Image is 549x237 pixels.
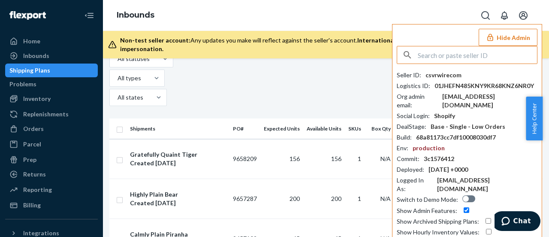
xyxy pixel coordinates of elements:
a: Reporting [5,183,98,197]
span: 1 [358,195,361,202]
div: Show Archived Shipping Plans : [397,217,479,226]
a: Prep [5,153,98,167]
a: Home [5,34,98,48]
div: Returns [23,170,46,179]
div: Logged In As : [397,176,433,193]
div: production [413,144,445,152]
span: Non-test seller account: [120,36,190,44]
div: Build : [397,133,412,142]
div: Created [DATE] [130,199,226,207]
div: Switch to Demo Mode : [397,195,458,204]
div: Inbounds [23,52,49,60]
div: Show Hourly Inventory Values : [397,228,480,237]
div: Highly Plain Bear [130,190,226,199]
th: Shipments [127,118,229,139]
a: Inventory [5,92,98,106]
div: 01JHEFN485KNY9KR68KNZ6NR0Y [434,82,534,90]
button: Help Center [526,97,543,140]
div: csvrwirecom [425,71,462,79]
div: DealStage : [397,122,426,131]
div: Replenishments [23,110,69,118]
div: Env : [397,144,408,152]
div: [EMAIL_ADDRESS][DOMAIN_NAME] [442,92,537,109]
div: Created [DATE] [130,159,226,167]
div: Problems [9,80,36,88]
a: Shipping Plans [5,64,98,77]
span: N/A [380,155,391,162]
a: Problems [5,77,98,91]
span: 200 [290,195,300,202]
div: [EMAIL_ADDRESS][DOMAIN_NAME] [437,176,537,193]
div: Inventory [23,94,51,103]
span: 156 [290,155,300,162]
div: [DATE] +0000 [428,165,468,174]
div: Gratefully Quaint Tiger [130,150,226,159]
div: 68a81173cc7df10008030df7 [416,133,496,142]
a: Inbounds [5,49,98,63]
div: Base - Single - Low Orders [431,122,505,131]
th: Expected Units [260,118,303,139]
div: Home [23,37,40,46]
th: Box Qty [368,118,398,139]
a: Replenishments [5,107,98,121]
button: Open notifications [496,7,513,24]
div: Orders [23,125,44,133]
div: Seller ID : [397,71,421,79]
th: Available Units [303,118,345,139]
div: Shipping Plans [9,66,50,75]
span: 1 [358,155,361,162]
th: SKUs [345,118,368,139]
input: Search or paste seller ID [418,46,537,64]
div: Reporting [23,185,52,194]
div: Social Login : [397,112,430,120]
div: 3c1576412 [424,155,454,163]
img: Flexport logo [9,11,46,20]
div: Show Admin Features : [397,207,457,215]
a: Orders [5,122,98,136]
span: 156 [331,155,341,162]
button: Open Search Box [477,7,494,24]
a: Inbounds [117,10,154,20]
div: Any updates you make will reflect against the seller's account. [120,36,535,53]
div: Commit : [397,155,419,163]
button: Close Navigation [81,7,98,24]
div: Deployed : [397,165,424,174]
div: Prep [23,155,36,164]
div: Logistics ID : [397,82,430,90]
div: Parcel [23,140,41,149]
div: Billing [23,201,41,210]
a: Billing [5,198,98,212]
td: 9657287 [229,179,260,219]
div: Org admin email : [397,92,438,109]
ol: breadcrumbs [110,3,161,28]
td: 9658209 [229,139,260,179]
a: Parcel [5,137,98,151]
button: Open account menu [515,7,532,24]
span: 200 [331,195,341,202]
a: Returns [5,167,98,181]
button: Hide Admin [479,29,537,46]
th: PO# [229,118,260,139]
iframe: Opens a widget where you can chat to one of our agents [495,211,540,233]
div: Shopify [434,112,455,120]
span: N/A [380,195,391,202]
